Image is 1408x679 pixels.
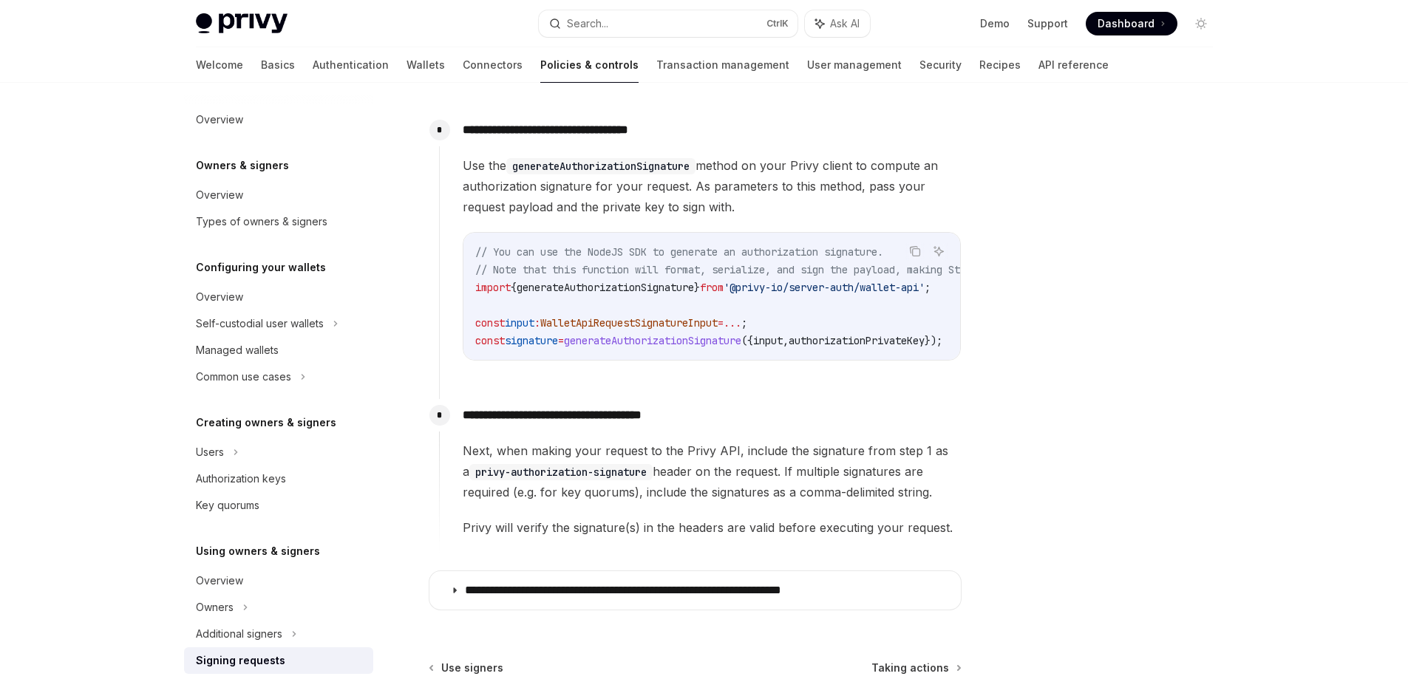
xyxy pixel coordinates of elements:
span: Taking actions [871,661,949,675]
span: '@privy-io/server-auth/wallet-api' [724,281,925,294]
img: light logo [196,13,288,34]
div: Self-custodial user wallets [196,315,324,332]
a: Authentication [313,47,389,83]
div: Users [196,443,224,461]
span: Privy will verify the signature(s) in the headers are valid before executing your request. [463,517,961,538]
button: Ask AI [805,10,870,37]
a: Wallets [407,47,445,83]
span: input [753,334,783,347]
h5: Configuring your wallets [196,259,326,276]
a: Dashboard [1086,12,1177,35]
span: = [718,316,724,330]
a: Basics [261,47,295,83]
a: Demo [980,16,1010,31]
span: }); [925,334,942,347]
button: Search...CtrlK [539,10,797,37]
div: Managed wallets [196,341,279,359]
span: input [505,316,534,330]
span: Ask AI [830,16,860,31]
span: signature [505,334,558,347]
code: privy-authorization-signature [469,464,653,480]
span: // Note that this function will format, serialize, and sign the payload, making Step 2 redundant. [475,263,1049,276]
div: Types of owners & signers [196,213,327,231]
a: Authorization keys [184,465,373,492]
span: WalletApiRequestSignatureInput [540,316,718,330]
span: { [511,281,517,294]
a: Transaction management [656,47,789,83]
a: Signing requests [184,647,373,674]
div: Key quorums [196,497,259,514]
div: Overview [196,288,243,306]
a: API reference [1038,47,1109,83]
span: , [783,334,789,347]
span: const [475,316,505,330]
span: ; [925,281,931,294]
h5: Owners & signers [196,157,289,174]
span: from [700,281,724,294]
button: Ask AI [929,242,948,261]
button: Toggle dark mode [1189,12,1213,35]
span: Use the method on your Privy client to compute an authorization signature for your request. As pa... [463,155,961,217]
span: Dashboard [1098,16,1154,31]
a: Support [1027,16,1068,31]
a: Key quorums [184,492,373,519]
div: Signing requests [196,652,285,669]
a: Overview [184,567,373,594]
span: ... [724,316,741,330]
a: Overview [184,182,373,208]
a: Types of owners & signers [184,208,373,235]
span: ({ [741,334,753,347]
div: Overview [196,572,243,590]
a: User management [807,47,902,83]
code: generateAuthorizationSignature [506,158,696,174]
div: Overview [196,186,243,204]
span: Next, when making your request to the Privy API, include the signature from step 1 as a header on... [463,440,961,502]
span: Ctrl K [766,18,789,30]
a: Security [919,47,962,83]
span: Use signers [441,661,503,675]
a: Overview [184,284,373,310]
span: = [558,334,564,347]
span: generateAuthorizationSignature [517,281,694,294]
a: Use signers [430,661,503,675]
span: generateAuthorizationSignature [564,334,741,347]
a: Welcome [196,47,243,83]
div: Overview [196,111,243,129]
a: Overview [184,106,373,133]
h5: Using owners & signers [196,542,320,560]
a: Taking actions [871,661,960,675]
div: Common use cases [196,368,291,386]
a: Policies & controls [540,47,639,83]
span: } [694,281,700,294]
span: import [475,281,511,294]
h5: Creating owners & signers [196,414,336,431]
div: Owners [196,598,234,616]
a: Recipes [979,47,1021,83]
div: Additional signers [196,625,282,643]
button: Copy the contents from the code block [905,242,925,261]
span: : [534,316,540,330]
span: const [475,334,505,347]
span: authorizationPrivateKey [789,334,925,347]
span: // You can use the NodeJS SDK to generate an authorization signature. [475,245,883,259]
a: Connectors [463,47,523,83]
div: Authorization keys [196,470,286,488]
span: ; [741,316,747,330]
a: Managed wallets [184,337,373,364]
div: Search... [567,15,608,33]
